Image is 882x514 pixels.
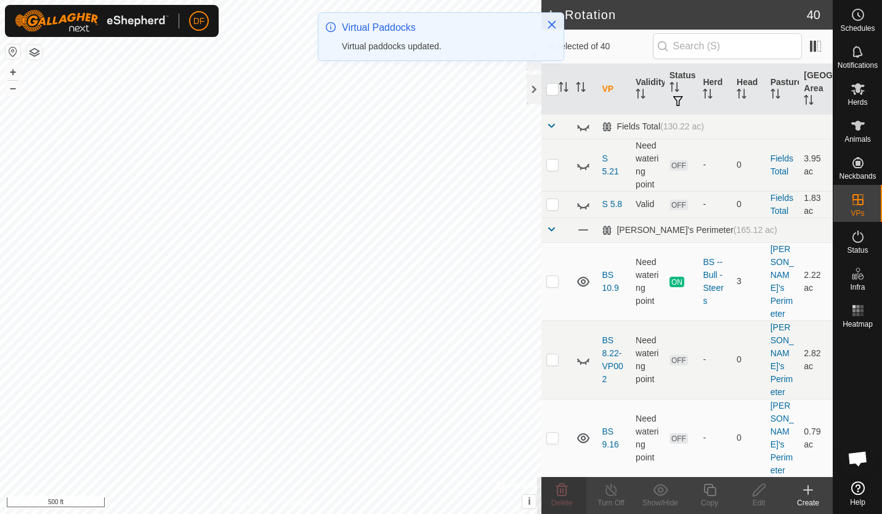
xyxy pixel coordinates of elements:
[843,320,873,328] span: Heatmap
[771,193,793,216] a: Fields Total
[602,270,618,293] a: BS 10.9
[636,497,685,508] div: Show/Hide
[799,191,833,218] td: 1.83 ac
[732,139,766,191] td: 0
[653,33,802,59] input: Search (S)
[732,64,766,115] th: Head
[799,64,833,115] th: [GEOGRAPHIC_DATA] Area
[838,62,878,69] span: Notifications
[193,15,205,28] span: DF
[670,277,684,287] span: ON
[703,198,727,211] div: -
[543,16,560,33] button: Close
[847,247,868,254] span: Status
[670,355,688,365] span: OFF
[804,97,814,107] p-sorticon: Activate to sort
[799,320,833,399] td: 2.82 ac
[807,6,820,24] span: 40
[602,426,618,449] a: BS 9.16
[840,25,875,32] span: Schedules
[732,320,766,399] td: 0
[342,20,534,35] div: Virtual Paddocks
[771,153,793,176] a: Fields Total
[703,91,713,100] p-sorticon: Activate to sort
[732,399,766,477] td: 0
[597,64,631,115] th: VP
[771,401,794,475] a: [PERSON_NAME]'s Perimeter
[703,158,727,171] div: -
[732,191,766,218] td: 0
[685,497,734,508] div: Copy
[771,244,794,319] a: [PERSON_NAME]'s Perimeter
[799,399,833,477] td: 0.79 ac
[734,497,783,508] div: Edit
[636,91,645,100] p-sorticon: Activate to sort
[660,121,704,131] span: (130.22 ac)
[576,84,586,94] p-sorticon: Activate to sort
[602,335,623,384] a: BS 8.22-VP002
[631,64,665,115] th: Validity
[840,440,876,477] div: Open chat
[665,64,698,115] th: Status
[283,498,319,509] a: Contact Us
[734,225,777,235] span: (165.12 ac)
[670,160,688,171] span: OFF
[631,139,665,191] td: Need watering point
[631,320,665,399] td: Need watering point
[703,353,727,366] div: -
[766,64,799,115] th: Pasture
[783,497,833,508] div: Create
[522,495,536,508] button: i
[851,210,864,217] span: VPs
[222,498,269,509] a: Privacy Policy
[549,40,652,53] span: 0 selected of 40
[850,499,865,506] span: Help
[586,497,636,508] div: Turn Off
[670,433,688,444] span: OFF
[670,84,679,94] p-sorticon: Activate to sort
[15,10,169,32] img: Gallagher Logo
[602,153,618,176] a: S 5.21
[848,99,867,106] span: Herds
[670,200,688,210] span: OFF
[631,191,665,218] td: Valid
[737,91,746,100] p-sorticon: Activate to sort
[631,242,665,320] td: Need watering point
[799,242,833,320] td: 2.22 ac
[833,476,882,511] a: Help
[528,496,530,507] span: i
[771,322,794,397] a: [PERSON_NAME]'s Perimeter
[839,173,876,180] span: Neckbands
[703,256,727,308] div: BS -- Bull - Steers
[559,84,568,94] p-sorticon: Activate to sort
[602,121,703,132] div: Fields Total
[732,242,766,320] td: 3
[27,45,42,60] button: Map Layers
[844,136,871,143] span: Animals
[799,139,833,191] td: 3.95 ac
[698,64,732,115] th: Herd
[631,399,665,477] td: Need watering point
[551,499,573,507] span: Delete
[602,199,622,209] a: S 5.8
[342,40,534,53] div: Virtual paddocks updated.
[771,91,780,100] p-sorticon: Activate to sort
[703,431,727,444] div: -
[549,7,806,22] h2: In Rotation
[850,284,865,291] span: Infra
[6,44,20,59] button: Reset Map
[6,65,20,80] button: +
[602,225,777,235] div: [PERSON_NAME]'s Perimeter
[6,81,20,96] button: –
